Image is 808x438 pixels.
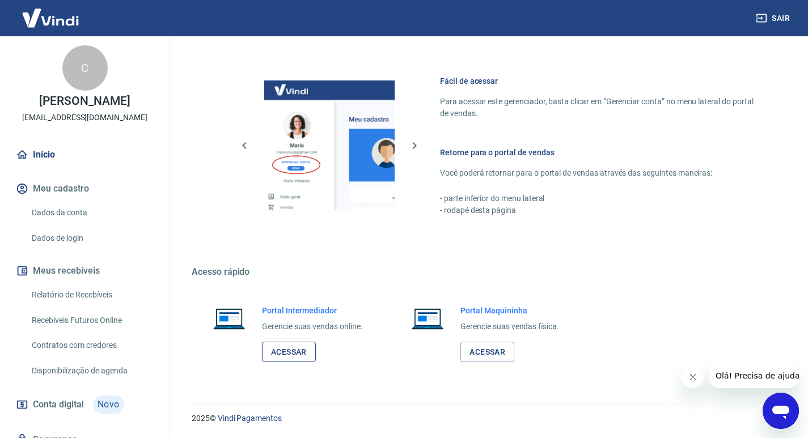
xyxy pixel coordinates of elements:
[404,305,451,332] img: Imagem de um notebook aberto
[93,396,124,414] span: Novo
[440,96,754,120] p: Para acessar este gerenciador, basta clicar em “Gerenciar conta” no menu lateral do portal de ven...
[440,193,754,205] p: - parte inferior do menu lateral
[440,147,754,158] h6: Retorne para o portal de vendas
[763,393,799,429] iframe: Botão para abrir a janela de mensagens
[7,8,95,17] span: Olá! Precisa de ajuda?
[262,342,316,363] a: Acessar
[205,305,253,332] img: Imagem de um notebook aberto
[14,391,156,418] a: Conta digitalNovo
[27,201,156,224] a: Dados da conta
[14,176,156,201] button: Meu cadastro
[192,413,781,424] p: 2025 ©
[27,227,156,250] a: Dados de login
[33,397,84,413] span: Conta digital
[440,205,754,216] p: - rodapé desta página
[264,80,395,211] img: Imagem da dashboard mostrando o botão de gerenciar conta na sidebar no lado esquerdo
[682,365,704,388] iframe: Fechar mensagem
[27,334,156,357] a: Contratos com credores
[192,266,781,278] h5: Acesso rápido
[460,305,559,316] h6: Portal Maquininha
[754,8,794,29] button: Sair
[39,95,130,107] p: [PERSON_NAME]
[27,283,156,307] a: Relatório de Recebíveis
[218,414,282,423] a: Vindi Pagamentos
[27,309,156,332] a: Recebíveis Futuros Online
[262,321,363,333] p: Gerencie suas vendas online.
[27,359,156,382] a: Disponibilização de agenda
[460,321,559,333] p: Gerencie suas vendas física.
[14,142,156,167] a: Início
[709,363,799,388] iframe: Mensagem da empresa
[22,112,147,124] p: [EMAIL_ADDRESS][DOMAIN_NAME]
[14,258,156,283] button: Meus recebíveis
[62,45,108,91] div: C
[14,1,87,35] img: Vindi
[460,342,514,363] a: Acessar
[440,167,754,179] p: Você poderá retornar para o portal de vendas através das seguintes maneiras:
[262,305,363,316] h6: Portal Intermediador
[440,75,754,87] h6: Fácil de acessar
